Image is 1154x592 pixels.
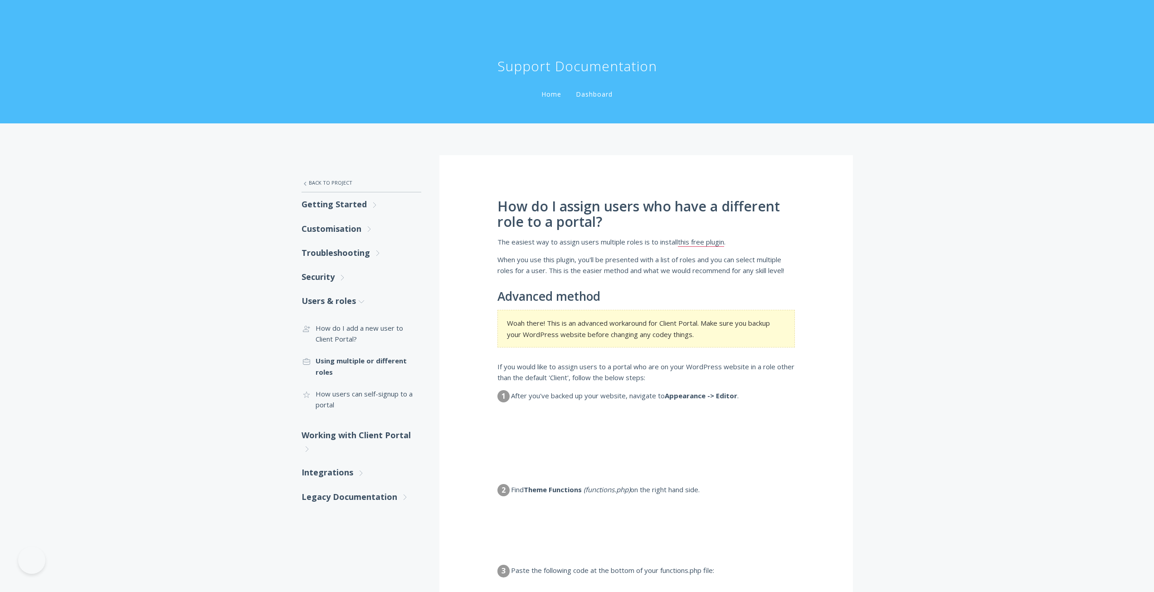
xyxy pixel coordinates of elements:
[302,350,421,383] a: Using multiple or different roles
[497,390,510,402] dt: 1
[497,199,795,230] h1: How do I assign users who have a different role to a portal?
[584,485,630,494] em: (functions.php)
[302,241,421,265] a: Troubleshooting
[511,484,795,563] dd: Find on the right hand side.
[497,57,657,75] h1: Support Documentation
[497,310,795,347] section: Woah there! This is an advanced workaround for Client Portal. Make sure you backup your WordPress...
[302,265,421,289] a: Security
[540,90,563,98] a: Home
[302,383,421,416] a: How users can self-signup to a portal
[302,485,421,509] a: Legacy Documentation
[18,547,45,574] iframe: Toggle Customer Support
[497,361,795,383] p: If you would like to assign users to a portal who are on your WordPress website in a role other t...
[497,254,795,276] p: When you use this plugin, you'll be presented with a list of roles and you can select multiple ro...
[302,192,421,216] a: Getting Started
[497,236,795,247] p: The easiest way to assign users multiple roles is to install .
[302,173,421,192] a: Back to Project
[497,290,795,303] h2: Advanced method
[665,391,737,400] strong: Appearance -> Editor
[302,460,421,484] a: Integrations
[497,484,510,496] dt: 2
[497,565,510,577] dt: 3
[302,289,421,313] a: Users & roles
[574,90,614,98] a: Dashboard
[678,237,724,247] a: this free plugin
[511,390,795,482] dd: After you've backed up your website, navigate to .
[302,423,421,461] a: Working with Client Portal
[511,401,570,482] img: svg+xml;nitro-empty-id=MTQyMToxNTc=-1;base64,PHN2ZyB2aWV3Qm94PSIwIDAgMTMxIDE3OCIgd2lkdGg9IjEzMSIg...
[302,217,421,241] a: Customisation
[302,317,421,350] a: How do I add a new user to Client Portal?
[511,495,589,563] img: svg+xml;nitro-empty-id=MTQyNDoxNTc=-1;base64,PHN2ZyB2aWV3Qm94PSIwIDAgMTcxIDE0OSIgd2lkdGg9IjE3MSIg...
[524,485,582,494] strong: Theme Functions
